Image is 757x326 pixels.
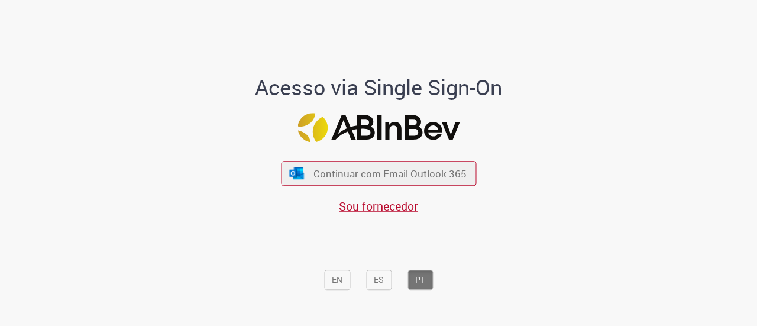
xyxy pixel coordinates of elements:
img: Logo ABInBev [297,113,460,142]
button: PT [407,270,433,290]
button: ícone Azure/Microsoft 360 Continuar com Email Outlook 365 [281,162,476,186]
span: Continuar com Email Outlook 365 [313,167,467,180]
h1: Acesso via Single Sign-On [215,76,543,99]
a: Sou fornecedor [339,198,418,214]
img: ícone Azure/Microsoft 360 [289,167,305,179]
button: EN [324,270,350,290]
button: ES [366,270,392,290]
